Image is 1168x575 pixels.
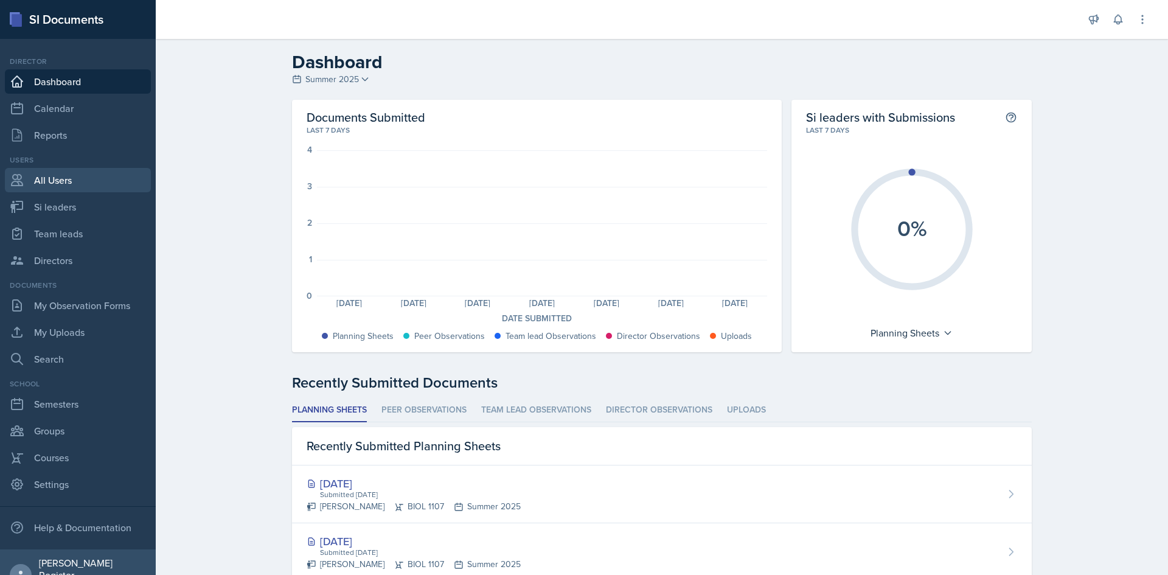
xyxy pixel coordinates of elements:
[5,123,151,147] a: Reports
[307,500,521,513] div: [PERSON_NAME] BIOL 1107 Summer 2025
[703,299,768,307] div: [DATE]
[319,547,521,558] div: Submitted [DATE]
[5,515,151,540] div: Help & Documentation
[806,110,955,125] h2: Si leaders with Submissions
[292,427,1032,465] div: Recently Submitted Planning Sheets
[307,558,521,571] div: [PERSON_NAME] BIOL 1107 Summer 2025
[617,330,700,343] div: Director Observations
[506,330,596,343] div: Team lead Observations
[5,378,151,389] div: School
[309,255,312,263] div: 1
[307,125,767,136] div: Last 7 days
[5,69,151,94] a: Dashboard
[5,445,151,470] a: Courses
[510,299,574,307] div: [DATE]
[5,320,151,344] a: My Uploads
[5,392,151,416] a: Semesters
[639,299,703,307] div: [DATE]
[721,330,752,343] div: Uploads
[727,399,766,422] li: Uploads
[5,419,151,443] a: Groups
[319,489,521,500] div: Submitted [DATE]
[864,323,959,343] div: Planning Sheets
[292,51,1032,73] h2: Dashboard
[5,293,151,318] a: My Observation Forms
[5,168,151,192] a: All Users
[381,399,467,422] li: Peer Observations
[307,182,312,190] div: 3
[897,212,926,244] text: 0%
[5,155,151,166] div: Users
[307,218,312,227] div: 2
[307,110,767,125] h2: Documents Submitted
[307,291,312,300] div: 0
[446,299,510,307] div: [DATE]
[305,73,359,86] span: Summer 2025
[5,221,151,246] a: Team leads
[307,312,767,325] div: Date Submitted
[5,280,151,291] div: Documents
[292,399,367,422] li: Planning Sheets
[5,472,151,497] a: Settings
[381,299,446,307] div: [DATE]
[307,145,312,154] div: 4
[317,299,381,307] div: [DATE]
[606,399,712,422] li: Director Observations
[5,56,151,67] div: Director
[5,248,151,273] a: Directors
[5,96,151,120] a: Calendar
[806,125,1017,136] div: Last 7 days
[5,347,151,371] a: Search
[574,299,639,307] div: [DATE]
[481,399,591,422] li: Team lead Observations
[333,330,394,343] div: Planning Sheets
[292,465,1032,523] a: [DATE] Submitted [DATE] [PERSON_NAME]BIOL 1107Summer 2025
[307,475,521,492] div: [DATE]
[307,533,521,549] div: [DATE]
[414,330,485,343] div: Peer Observations
[5,195,151,219] a: Si leaders
[292,372,1032,394] div: Recently Submitted Documents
